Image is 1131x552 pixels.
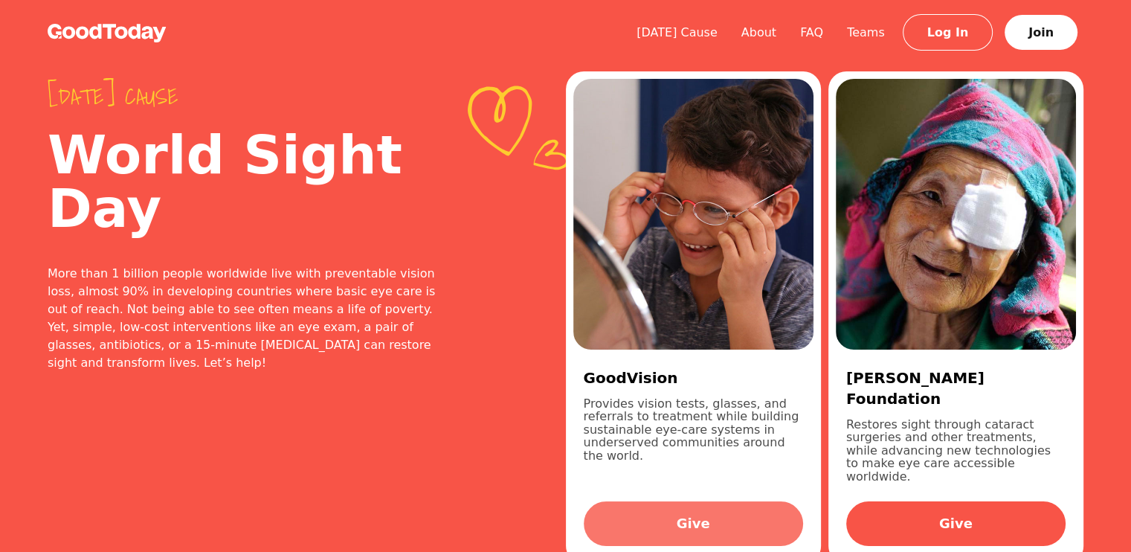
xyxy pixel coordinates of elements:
[903,14,993,51] a: Log In
[836,79,1076,350] img: d1c0064b-aeed-43e2-9bb9-f69184e1dce3.jpg
[584,368,803,388] h3: GoodVision
[48,83,447,110] span: [DATE] cause
[846,418,1066,484] p: Restores sight through cataract surgeries and other treatments, while advancing new technologies ...
[48,265,447,372] div: More than 1 billion people worldwide live with preventable vision loss, almost 90% in developing ...
[1005,15,1077,50] a: Join
[729,25,788,39] a: About
[584,501,803,546] a: Give
[846,368,1066,409] h3: [PERSON_NAME] Foundation
[48,128,447,235] h2: World Sight Day
[48,24,167,42] img: GoodToday
[573,79,813,350] img: 84225a54-186e-4401-a195-1da75c3ee893.jpg
[846,501,1066,546] a: Give
[835,25,897,39] a: Teams
[788,25,835,39] a: FAQ
[625,25,729,39] a: [DATE] Cause
[584,397,803,484] p: Provides vision tests, glasses, and referrals to treatment while building sustainable eye-care sy...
